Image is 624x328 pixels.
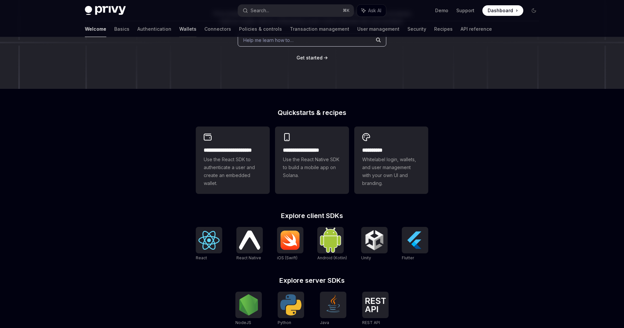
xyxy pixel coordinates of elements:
img: React Native [239,231,260,249]
img: Unity [364,230,385,251]
span: REST API [362,320,380,325]
a: ReactReact [196,227,222,261]
a: Basics [114,21,129,37]
span: Whitelabel login, wallets, and user management with your own UI and branding. [362,156,420,187]
h2: Explore client SDKs [196,212,428,219]
a: Transaction management [290,21,349,37]
a: JavaJava [320,292,346,326]
span: Ask AI [368,7,381,14]
span: Use the React Native SDK to build a mobile app on Solana. [283,156,341,179]
div: Search... [251,7,269,15]
img: Java [323,294,344,315]
span: Use the React SDK to authenticate a user and create an embedded wallet. [204,156,262,187]
span: Java [320,320,329,325]
a: API reference [461,21,492,37]
a: Get started [296,55,323,61]
a: **** *****Whitelabel login, wallets, and user management with your own UI and branding. [354,127,428,194]
span: Unity [361,255,371,260]
span: Help me learn how to… [243,37,294,44]
button: Search...⌘K [238,5,354,17]
span: ⌘ K [343,8,350,13]
span: Flutter [402,255,414,260]
span: NodeJS [235,320,251,325]
a: PythonPython [278,292,304,326]
img: NodeJS [238,294,259,315]
a: iOS (Swift)iOS (Swift) [277,227,303,261]
a: UnityUnity [361,227,388,261]
a: Security [407,21,426,37]
span: Get started [296,55,323,60]
a: Android (Kotlin)Android (Kotlin) [317,227,347,261]
img: dark logo [85,6,126,15]
a: Policies & controls [239,21,282,37]
span: React Native [236,255,261,260]
a: Dashboard [482,5,523,16]
a: React NativeReact Native [236,227,263,261]
h2: Quickstarts & recipes [196,109,428,116]
a: **** **** **** ***Use the React Native SDK to build a mobile app on Solana. [275,127,349,194]
a: Demo [435,7,448,14]
img: Flutter [404,230,426,251]
a: Authentication [137,21,171,37]
img: REST API [365,298,386,312]
img: iOS (Swift) [280,230,301,250]
a: User management [357,21,399,37]
img: Python [280,294,301,315]
span: Dashboard [488,7,513,14]
h2: Explore server SDKs [196,277,428,284]
img: Android (Kotlin) [320,228,341,252]
a: Welcome [85,21,106,37]
button: Ask AI [357,5,386,17]
img: React [198,231,220,250]
span: Python [278,320,291,325]
span: React [196,255,207,260]
a: Support [456,7,474,14]
button: Toggle dark mode [529,5,539,16]
a: REST APIREST API [362,292,389,326]
a: NodeJSNodeJS [235,292,262,326]
a: FlutterFlutter [402,227,428,261]
span: Android (Kotlin) [317,255,347,260]
a: Recipes [434,21,453,37]
span: iOS (Swift) [277,255,297,260]
a: Connectors [204,21,231,37]
a: Wallets [179,21,196,37]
